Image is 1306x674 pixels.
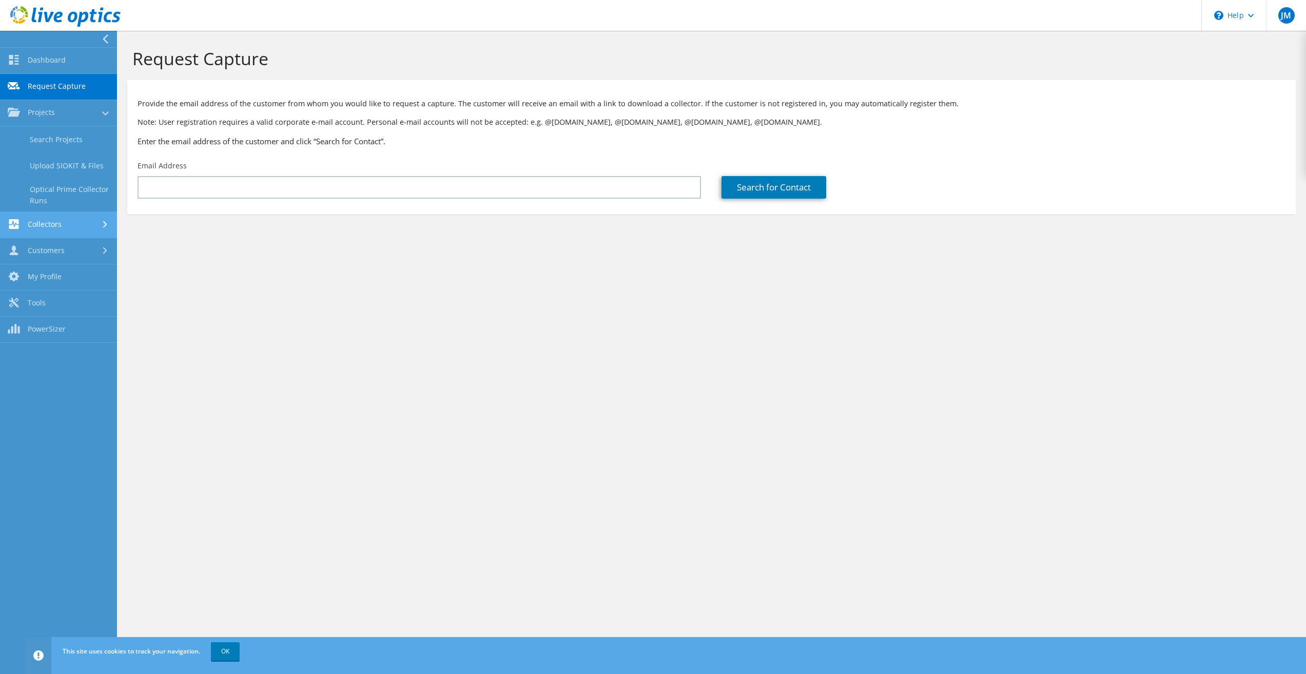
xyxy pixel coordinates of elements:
[138,136,1285,147] h3: Enter the email address of the customer and click “Search for Contact”.
[211,642,240,661] a: OK
[138,98,1285,109] p: Provide the email address of the customer from whom you would like to request a capture. The cust...
[138,161,187,171] label: Email Address
[1278,7,1295,24] span: JM
[132,48,1285,69] h1: Request Capture
[722,176,826,199] a: Search for Contact
[63,647,200,656] span: This site uses cookies to track your navigation.
[138,117,1285,128] p: Note: User registration requires a valid corporate e-mail account. Personal e-mail accounts will ...
[1214,11,1223,20] svg: \n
